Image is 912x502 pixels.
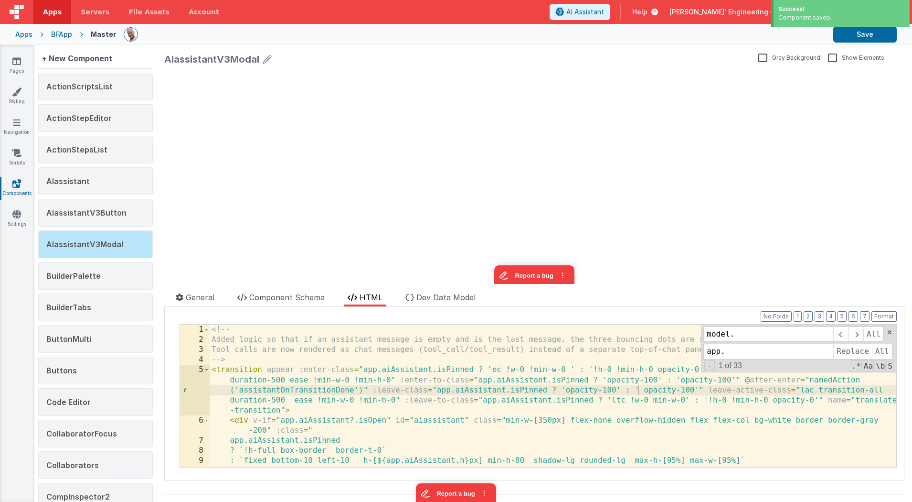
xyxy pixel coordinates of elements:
[46,366,77,375] span: Buttons
[778,13,905,22] div: Component saved.
[360,293,382,302] span: HTML
[51,30,72,39] div: BFApp
[91,30,116,39] div: Master
[828,53,884,62] label: Show Elements
[704,360,715,371] span: Toggel Replace mode
[851,360,862,371] span: RegExp Search
[863,360,874,371] span: CaseSensitive Search
[669,7,777,17] span: [PERSON_NAME]' Engineering —
[826,311,836,322] button: 4
[550,4,610,20] button: AI Assistant
[566,7,604,17] span: AI Assistant
[46,460,99,470] span: Collaborators
[180,415,210,436] div: 6
[38,49,116,68] div: + New Component
[804,311,813,322] button: 2
[703,327,833,342] input: Search for
[632,7,647,17] span: Help
[833,344,871,359] span: Replace
[875,360,886,371] span: Whole Word Search
[848,311,858,322] button: 6
[46,334,91,344] span: ButtonMulti
[758,53,820,62] label: Gray Background
[871,311,897,322] button: Format
[164,53,259,66] div: AIassistantV3Modal
[186,293,214,302] span: General
[180,325,210,335] div: 1
[43,7,62,17] span: Apps
[887,360,893,371] span: Search In Selection
[180,365,210,415] div: 5
[46,492,110,502] span: CompInspector2
[872,344,892,359] span: All
[180,335,210,345] div: 2
[180,355,210,365] div: 4
[46,145,107,154] span: ActionStepsList
[46,113,112,123] span: ActionStepEditor
[249,293,325,302] span: Component Schema
[833,26,897,43] button: Save
[860,311,870,322] button: 7
[129,7,170,17] span: File Assets
[180,456,210,466] div: 9
[46,397,91,407] span: Code Editor
[669,7,904,17] button: [PERSON_NAME]' Engineering — [EMAIL_ADDRESS][DOMAIN_NAME]
[761,311,792,322] button: No Folds
[794,311,802,322] button: 1
[46,429,117,438] span: CollaboratorFocus
[815,311,824,322] button: 3
[703,344,833,359] input: Replace with
[124,28,138,41] img: 11ac31fe5dc3d0eff3fbbbf7b26fa6e1
[15,30,32,39] div: Apps
[46,303,91,312] span: BuilderTabs
[46,240,123,249] span: AIassistantV3Modal
[778,5,905,13] div: Success!
[46,208,127,218] span: AIassistantV3Button
[46,271,101,281] span: BuilderPalette
[330,196,410,216] iframe: Marker.io feedback button
[46,176,90,186] span: AIassistant
[715,361,746,370] span: 1 of 33
[863,327,884,342] span: Alt-Enter
[180,446,210,456] div: 8
[81,7,109,17] span: Servers
[180,345,210,355] div: 3
[416,293,476,302] span: Dev Data Model
[838,311,847,322] button: 5
[180,466,210,476] div: 10
[46,82,113,91] span: ActionScriptsList
[180,436,210,446] div: 7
